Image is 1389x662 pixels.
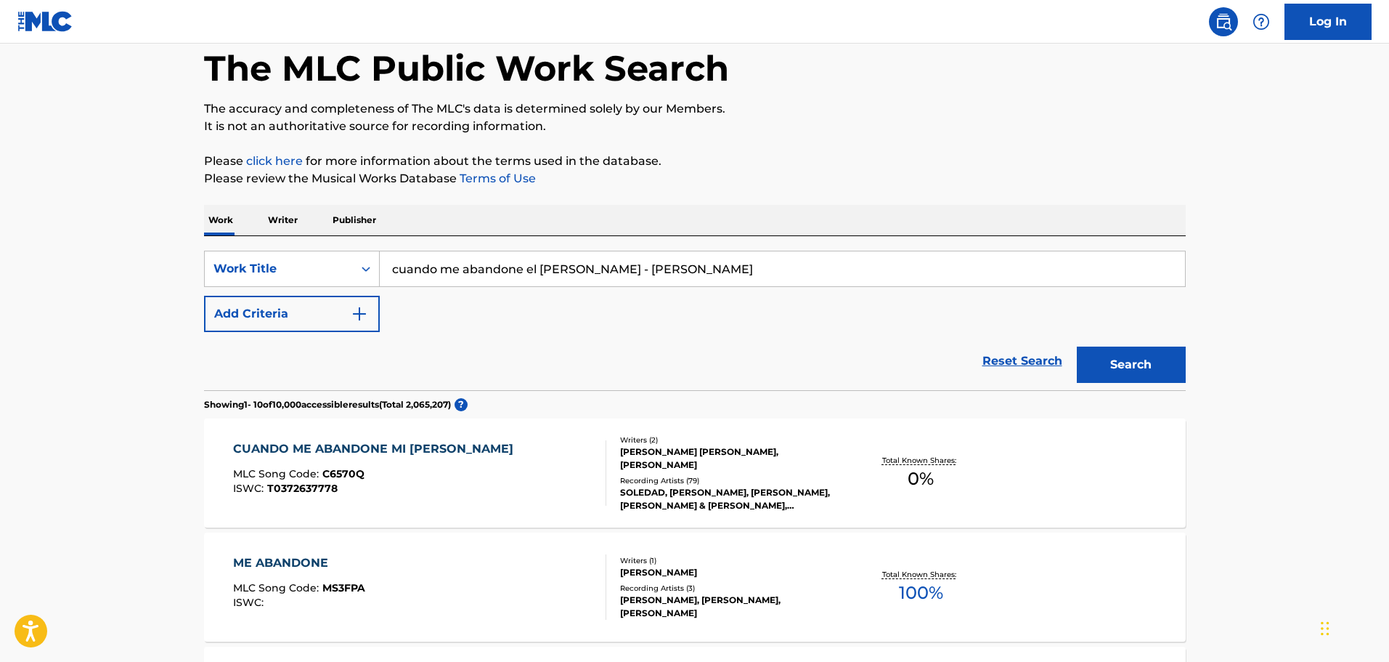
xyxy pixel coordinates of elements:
[233,596,267,609] span: ISWC :
[204,296,380,332] button: Add Criteria
[620,566,839,579] div: [PERSON_NAME]
[455,398,468,411] span: ?
[908,466,934,492] span: 0 %
[233,554,365,572] div: ME ABANDONE
[1316,592,1389,662] iframe: Chat Widget
[233,467,322,480] span: MLC Song Code :
[620,445,839,472] div: [PERSON_NAME] [PERSON_NAME], [PERSON_NAME]
[620,583,839,594] div: Recording Artists ( 3 )
[1252,13,1270,31] img: help
[322,581,365,594] span: MS3FPA
[1215,13,1232,31] img: search
[17,11,73,32] img: MLC Logo
[204,419,1186,528] a: CUANDO ME ABANDONE MI [PERSON_NAME]MLC Song Code:C6570QISWC:T0372637778Writers (2)[PERSON_NAME] [...
[1247,7,1276,36] div: Help
[204,153,1186,170] p: Please for more information about the terms used in the database.
[246,154,303,168] a: click here
[1321,607,1329,650] div: Drag
[204,533,1186,642] a: ME ABANDONEMLC Song Code:MS3FPAISWC:Writers (1)[PERSON_NAME]Recording Artists (3)[PERSON_NAME], [...
[213,260,344,278] div: Work Title
[882,569,960,580] p: Total Known Shares:
[322,467,364,480] span: C6570Q
[264,205,302,235] p: Writer
[351,305,368,323] img: 9d2ae6d4665cec9f34b9.svg
[204,170,1186,187] p: Please review the Musical Works Database
[899,580,943,606] span: 100 %
[204,251,1186,390] form: Search Form
[620,475,839,486] div: Recording Artists ( 79 )
[233,482,267,495] span: ISWC :
[620,555,839,566] div: Writers ( 1 )
[457,171,536,185] a: Terms of Use
[620,486,839,512] div: SOLEDAD, [PERSON_NAME], [PERSON_NAME], [PERSON_NAME] & [PERSON_NAME], [PERSON_NAME] & [PERSON_NAME]
[620,594,839,620] div: [PERSON_NAME], [PERSON_NAME], [PERSON_NAME]
[328,205,380,235] p: Publisher
[620,435,839,445] div: Writers ( 2 )
[975,345,1070,377] a: Reset Search
[204,398,451,411] p: Showing 1 - 10 of 10,000 accessible results (Total 2,065,207 )
[204,118,1186,135] p: It is not an authoritative source for recording information.
[267,482,338,495] span: T0372637778
[204,205,237,235] p: Work
[882,455,960,466] p: Total Known Shares:
[1209,7,1238,36] a: Public Search
[204,47,729,90] h1: The MLC Public Work Search
[204,100,1186,118] p: The accuracy and completeness of The MLC's data is determined solely by our Members.
[1284,4,1372,40] a: Log In
[1077,347,1186,383] button: Search
[233,581,322,594] span: MLC Song Code :
[233,440,521,458] div: CUANDO ME ABANDONE MI [PERSON_NAME]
